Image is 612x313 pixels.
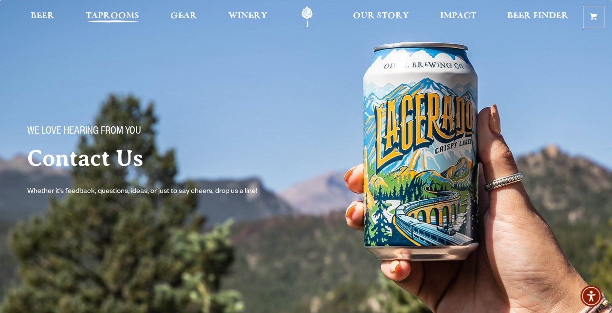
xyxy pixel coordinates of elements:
[353,12,409,20] span: Our Story
[580,285,602,307] div: Accessibility Menu
[507,12,569,20] span: Beer Finder
[86,12,139,20] span: Taprooms
[79,6,146,28] a: Taprooms
[170,12,197,20] span: Gear
[164,6,204,28] a: Gear
[27,126,141,139] span: We love hearing from you
[289,6,325,28] a: Odell Home
[222,6,274,28] a: Winery
[434,6,482,28] a: Impact
[24,6,61,28] a: Beer
[27,146,331,171] h2: Contact Us
[440,12,476,20] span: Impact
[347,6,415,28] a: Our Story
[31,12,55,20] span: Beer
[228,12,267,20] span: Winery
[27,186,277,198] p: Whether it’s feedback, questions, ideas, or just to say cheers, drop us a line!
[501,6,575,28] a: Beer Finder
